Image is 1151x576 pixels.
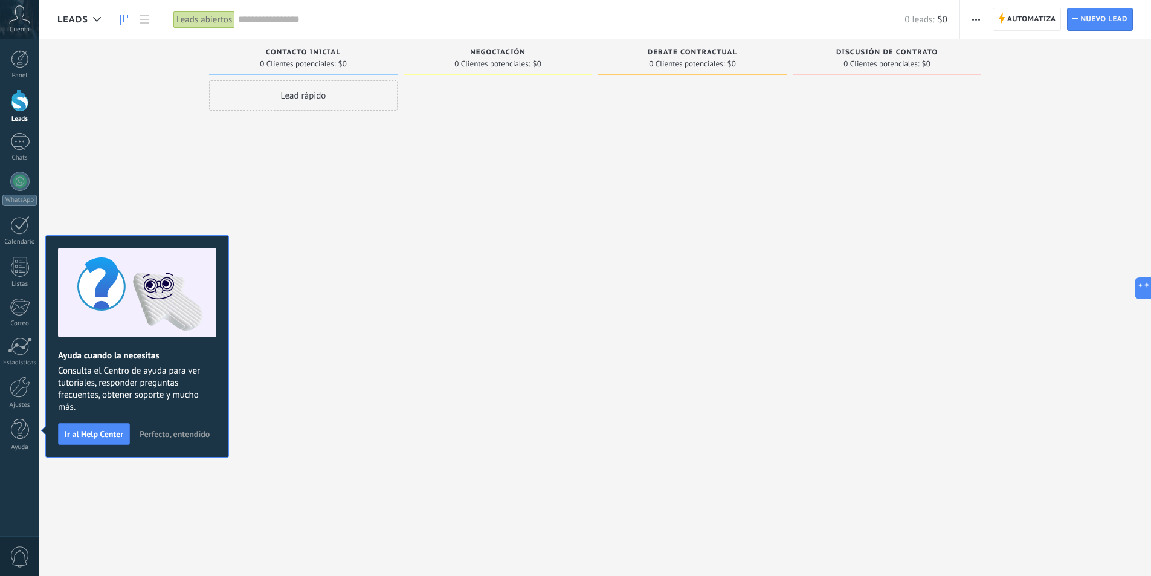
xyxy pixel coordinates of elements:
[10,26,30,34] span: Cuenta
[2,444,37,451] div: Ayuda
[140,430,210,438] span: Perfecto, entendido
[2,72,37,80] div: Panel
[836,48,938,57] span: Discusión de contrato
[922,60,930,68] span: $0
[799,48,975,59] div: Discusión de contrato
[648,48,737,57] span: Debate contractual
[338,60,347,68] span: $0
[134,8,155,31] a: Lista
[938,14,947,25] span: $0
[604,48,781,59] div: Debate contractual
[114,8,134,31] a: Leads
[57,14,88,25] span: Leads
[470,48,526,57] span: Negociación
[843,60,919,68] span: 0 Clientes potenciales:
[58,423,130,445] button: Ir al Help Center
[1067,8,1133,31] a: Nuevo lead
[2,115,37,123] div: Leads
[134,425,215,443] button: Perfecto, entendido
[904,14,934,25] span: 0 leads:
[410,48,586,59] div: Negociación
[649,60,724,68] span: 0 Clientes potenciales:
[1080,8,1127,30] span: Nuevo lead
[266,48,341,57] span: Contacto inicial
[967,8,985,31] button: Más
[727,60,736,68] span: $0
[260,60,335,68] span: 0 Clientes potenciales:
[533,60,541,68] span: $0
[173,11,235,28] div: Leads abiertos
[2,401,37,409] div: Ajustes
[215,48,392,59] div: Contacto inicial
[993,8,1062,31] a: Automatiza
[2,195,37,206] div: WhatsApp
[2,280,37,288] div: Listas
[2,238,37,246] div: Calendario
[65,430,123,438] span: Ir al Help Center
[58,350,216,361] h2: Ayuda cuando la necesitas
[2,154,37,162] div: Chats
[454,60,530,68] span: 0 Clientes potenciales:
[2,359,37,367] div: Estadísticas
[2,320,37,328] div: Correo
[209,80,398,111] div: Lead rápido
[1007,8,1056,30] span: Automatiza
[58,365,216,413] span: Consulta el Centro de ayuda para ver tutoriales, responder preguntas frecuentes, obtener soporte ...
